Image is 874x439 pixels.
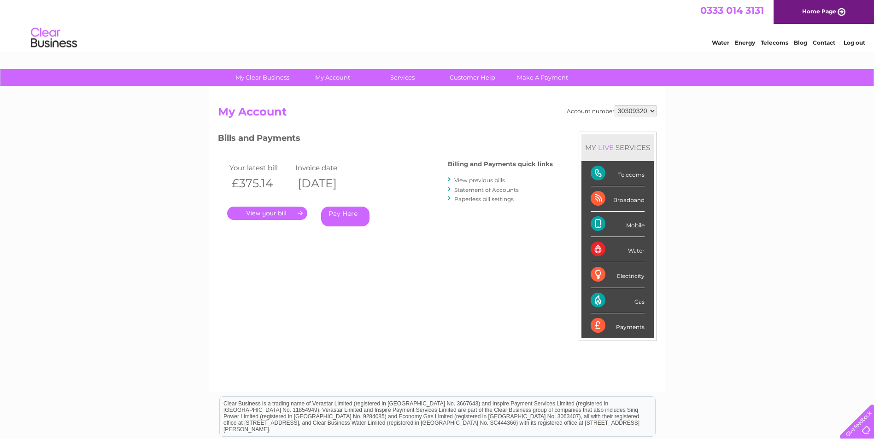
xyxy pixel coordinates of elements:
[30,24,77,52] img: logo.png
[293,162,359,174] td: Invoice date
[591,237,645,262] div: Water
[227,162,293,174] td: Your latest bill
[735,39,755,46] a: Energy
[227,174,293,193] th: £375.14
[794,39,807,46] a: Blog
[321,207,370,226] a: Pay Here
[591,186,645,212] div: Broadband
[218,132,553,148] h3: Bills and Payments
[294,69,370,86] a: My Account
[567,105,657,116] div: Account number
[591,161,645,186] div: Telecoms
[220,5,655,45] div: Clear Business is a trading name of Verastar Limited (registered in [GEOGRAPHIC_DATA] No. 3667643...
[364,69,440,86] a: Services
[591,313,645,338] div: Payments
[293,174,359,193] th: [DATE]
[454,186,519,193] a: Statement of Accounts
[813,39,835,46] a: Contact
[224,69,300,86] a: My Clear Business
[227,207,307,220] a: .
[844,39,865,46] a: Log out
[591,288,645,313] div: Gas
[761,39,788,46] a: Telecoms
[596,143,616,152] div: LIVE
[591,212,645,237] div: Mobile
[712,39,729,46] a: Water
[454,177,505,184] a: View previous bills
[448,161,553,168] h4: Billing and Payments quick links
[581,134,654,161] div: MY SERVICES
[434,69,510,86] a: Customer Help
[218,105,657,123] h2: My Account
[454,196,514,202] a: Paperless bill settings
[700,5,764,16] a: 0333 014 3131
[591,262,645,288] div: Electricity
[504,69,581,86] a: Make A Payment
